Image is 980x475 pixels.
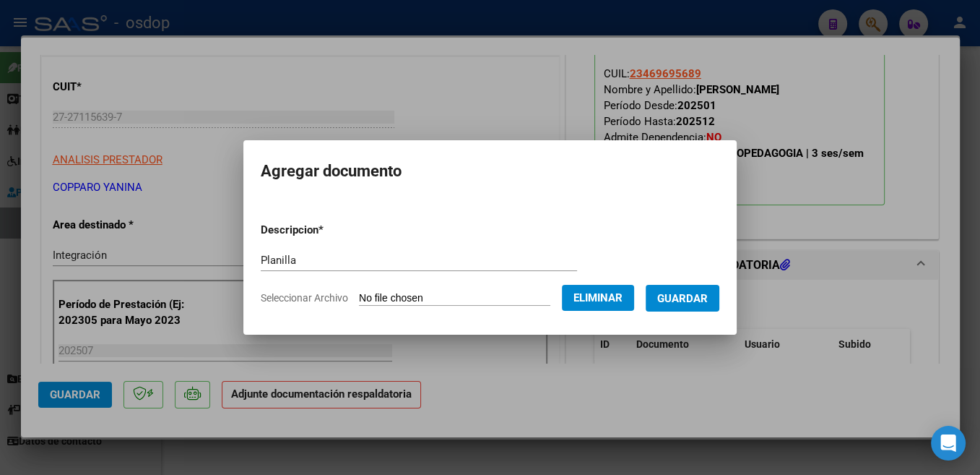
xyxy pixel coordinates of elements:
[657,292,708,305] span: Guardar
[646,285,719,312] button: Guardar
[931,426,966,461] div: Open Intercom Messenger
[562,285,634,311] button: Eliminar
[261,158,719,185] h2: Agregar documento
[261,292,348,304] span: Seleccionar Archivo
[573,291,623,304] span: Eliminar
[261,222,399,239] p: Descripcion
